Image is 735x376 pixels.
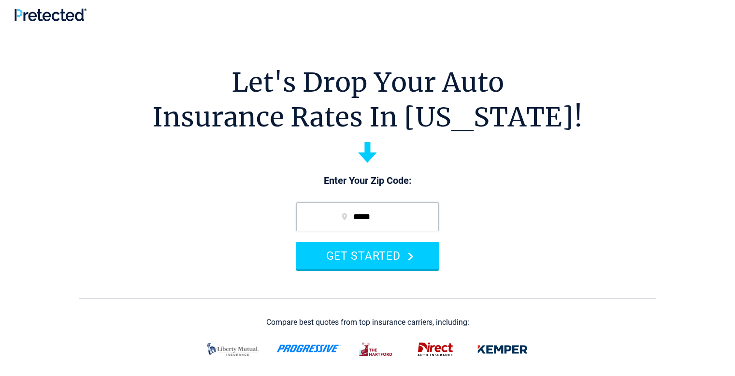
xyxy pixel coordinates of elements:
img: kemper [471,337,534,362]
img: Pretected Logo [14,8,86,21]
img: thehartford [353,337,400,362]
p: Enter Your Zip Code: [287,174,448,188]
h1: Let's Drop Your Auto Insurance Rates In [US_STATE]! [152,65,583,135]
input: zip code [296,202,439,231]
div: Compare best quotes from top insurance carriers, including: [266,318,469,327]
img: direct [412,337,459,362]
img: liberty [201,337,265,362]
img: progressive [276,345,341,352]
button: GET STARTED [296,242,439,269]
